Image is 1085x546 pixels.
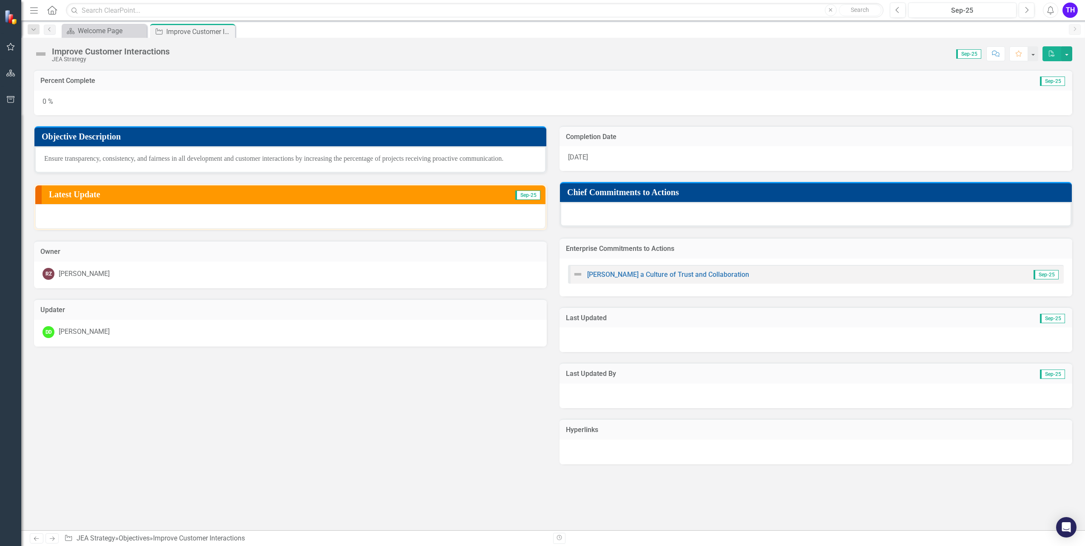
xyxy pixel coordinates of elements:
[515,191,540,200] span: Sep-25
[568,153,588,161] span: [DATE]
[1034,270,1059,279] span: Sep-25
[166,26,233,37] div: Improve Customer Interactions
[44,155,503,162] span: Ensure transparency, consistency, and fairness in all development and customer interactions by in...
[64,534,547,543] div: » »
[1040,370,1065,379] span: Sep-25
[566,245,1066,253] h3: Enterprise Commitments to Actions
[52,56,170,63] div: JEA Strategy
[566,370,895,378] h3: Last Updated By
[956,49,981,59] span: Sep-25
[908,3,1017,18] button: Sep-25
[587,270,749,279] a: [PERSON_NAME] a Culture of Trust and Collaboration
[566,426,1066,434] h3: Hyperlinks
[566,133,1066,141] h3: Completion Date
[52,47,170,56] div: Improve Customer Interactions
[839,4,881,16] button: Search
[567,188,1068,197] h3: Chief Commitments to Actions
[43,326,54,338] div: DD
[4,10,19,25] img: ClearPoint Strategy
[573,269,583,279] img: Not Defined
[43,268,54,280] div: RZ
[1040,314,1065,323] span: Sep-25
[49,190,376,199] h3: Latest Update
[1056,517,1076,537] div: Open Intercom Messenger
[77,534,115,542] a: JEA Strategy
[851,6,869,13] span: Search
[566,314,872,322] h3: Last Updated
[59,327,110,337] div: [PERSON_NAME]
[34,91,1072,115] div: 0 %
[40,77,737,85] h3: Percent Complete
[66,3,883,18] input: Search ClearPoint...
[911,6,1014,16] div: Sep-25
[64,26,145,36] a: Welcome Page
[34,47,48,61] img: Not Defined
[1040,77,1065,86] span: Sep-25
[1062,3,1078,18] button: TH
[40,248,540,256] h3: Owner
[40,306,540,314] h3: Updater
[153,534,245,542] div: Improve Customer Interactions
[42,132,542,141] h3: Objective Description
[78,26,145,36] div: Welcome Page
[119,534,150,542] a: Objectives
[59,269,110,279] div: [PERSON_NAME]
